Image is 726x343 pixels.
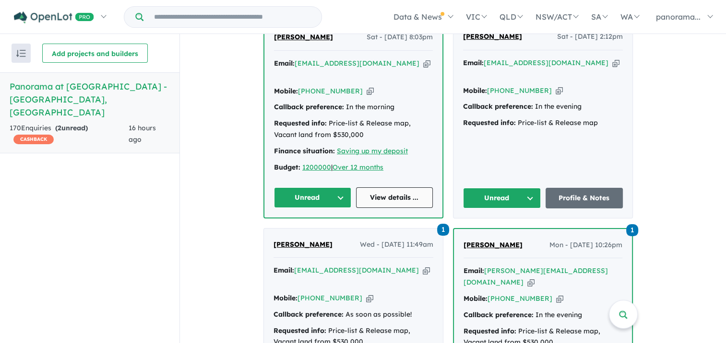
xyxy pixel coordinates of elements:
[463,58,484,67] strong: Email:
[463,117,623,129] div: Price-list & Release map
[274,240,333,249] span: [PERSON_NAME]
[274,326,326,335] strong: Requested info:
[274,59,295,68] strong: Email:
[626,224,638,236] span: 1
[274,294,298,302] strong: Mobile:
[274,147,335,155] strong: Finance situation:
[437,222,449,235] a: 1
[274,266,294,274] strong: Email:
[274,119,327,127] strong: Requested info:
[557,31,623,43] span: Sat - [DATE] 2:12pm
[487,86,552,95] a: [PHONE_NUMBER]
[367,32,433,43] span: Sat - [DATE] 8:03pm
[463,101,623,113] div: In the evening
[556,86,563,96] button: Copy
[612,58,619,68] button: Copy
[274,309,433,320] div: As soon as possible!
[10,80,170,119] h5: Panorama at [GEOGRAPHIC_DATA] - [GEOGRAPHIC_DATA] , [GEOGRAPHIC_DATA]
[463,118,516,127] strong: Requested info:
[488,294,552,303] a: [PHONE_NUMBER]
[464,294,488,303] strong: Mobile:
[295,59,419,68] a: [EMAIL_ADDRESS][DOMAIN_NAME]
[298,294,362,302] a: [PHONE_NUMBER]
[367,86,374,96] button: Copy
[464,240,523,249] span: [PERSON_NAME]
[484,58,608,67] a: [EMAIL_ADDRESS][DOMAIN_NAME]
[274,163,300,171] strong: Budget:
[463,32,522,41] span: [PERSON_NAME]
[13,135,54,144] span: CASHBACK
[58,124,61,132] span: 2
[464,240,523,251] a: [PERSON_NAME]
[464,309,622,321] div: In the evening
[14,11,94,23] img: Openlot PRO Logo White
[333,163,383,171] a: Over 12 months
[549,240,622,251] span: Mon - [DATE] 10:26pm
[55,124,88,132] strong: ( unread)
[274,102,433,113] div: In the morning
[464,310,534,319] strong: Callback preference:
[274,32,333,43] a: [PERSON_NAME]
[337,147,408,155] a: Saving up my deposit
[274,310,344,319] strong: Callback preference:
[546,188,623,208] a: Profile & Notes
[274,33,333,41] span: [PERSON_NAME]
[437,224,449,236] span: 1
[145,7,320,27] input: Try estate name, suburb, builder or developer
[423,265,430,275] button: Copy
[464,327,516,335] strong: Requested info:
[527,277,535,287] button: Copy
[298,87,363,95] a: [PHONE_NUMBER]
[356,187,433,208] a: View details ...
[42,44,148,63] button: Add projects and builders
[274,103,344,111] strong: Callback preference:
[274,87,298,95] strong: Mobile:
[129,124,156,144] span: 16 hours ago
[556,294,563,304] button: Copy
[366,293,373,303] button: Copy
[16,50,26,57] img: sort.svg
[360,239,433,251] span: Wed - [DATE] 11:49am
[463,86,487,95] strong: Mobile:
[463,102,533,111] strong: Callback preference:
[274,118,433,141] div: Price-list & Release map, Vacant land from $530,000
[302,163,331,171] a: 1200000
[294,266,419,274] a: [EMAIL_ADDRESS][DOMAIN_NAME]
[464,266,608,286] a: [PERSON_NAME][EMAIL_ADDRESS][DOMAIN_NAME]
[626,223,638,236] a: 1
[10,123,129,146] div: 170 Enquir ies
[463,31,522,43] a: [PERSON_NAME]
[423,58,430,69] button: Copy
[274,187,351,208] button: Unread
[656,12,701,22] span: panorama...
[463,188,541,208] button: Unread
[274,239,333,251] a: [PERSON_NAME]
[464,266,484,275] strong: Email:
[274,162,433,173] div: |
